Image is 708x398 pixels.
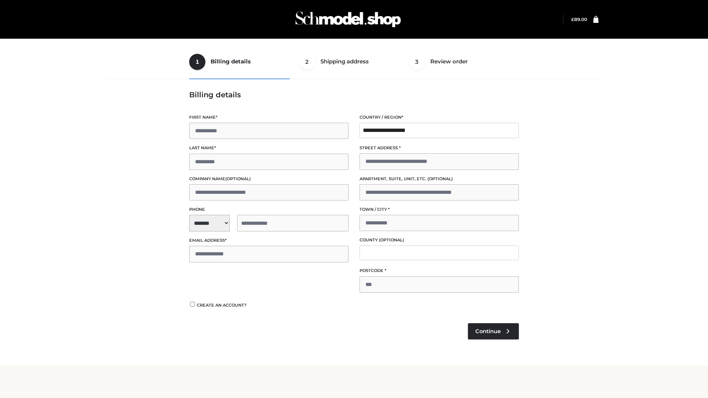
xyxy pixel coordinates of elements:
[189,114,348,121] label: First name
[197,303,247,308] span: Create an account?
[189,144,348,151] label: Last name
[189,206,348,213] label: Phone
[379,237,404,242] span: (optional)
[225,176,251,181] span: (optional)
[189,90,519,99] h3: Billing details
[475,328,501,335] span: Continue
[360,175,519,182] label: Apartment, suite, unit, etc.
[468,323,519,339] a: Continue
[360,267,519,274] label: Postcode
[360,206,519,213] label: Town / City
[360,114,519,121] label: Country / Region
[189,175,348,182] label: Company name
[427,176,453,181] span: (optional)
[571,17,587,22] a: £89.00
[293,5,403,34] img: Schmodel Admin 964
[571,17,574,22] span: £
[189,302,196,307] input: Create an account?
[189,237,348,244] label: Email address
[360,144,519,151] label: Street address
[360,237,519,244] label: County
[571,17,587,22] bdi: 89.00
